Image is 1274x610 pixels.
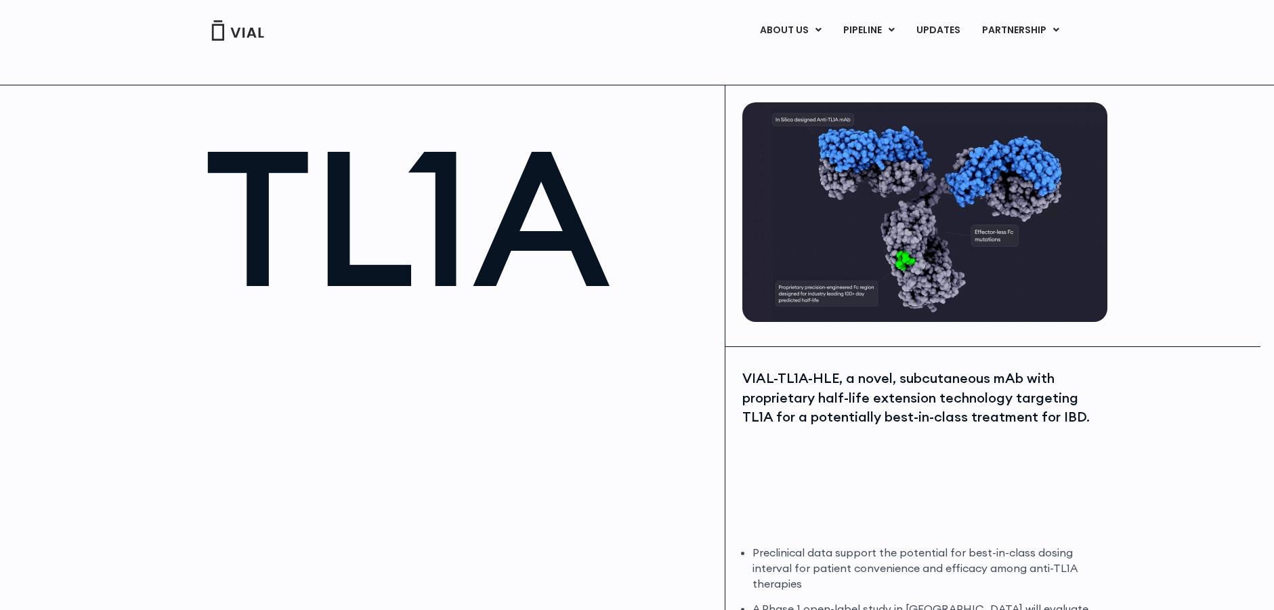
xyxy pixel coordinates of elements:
[971,19,1070,42] a: PARTNERSHIPMenu Toggle
[211,20,265,41] img: Vial Logo
[205,123,712,312] h1: TL1A
[832,19,905,42] a: PIPELINEMenu Toggle
[749,19,832,42] a: ABOUT USMenu Toggle
[742,102,1107,322] img: TL1A antibody diagram.
[742,369,1104,427] div: VIAL-TL1A-HLE, a novel, subcutaneous mAb with proprietary half-life extension technology targetin...
[752,545,1104,592] li: Preclinical data support the potential for best-in-class dosing interval for patient convenience ...
[906,19,971,42] a: UPDATES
